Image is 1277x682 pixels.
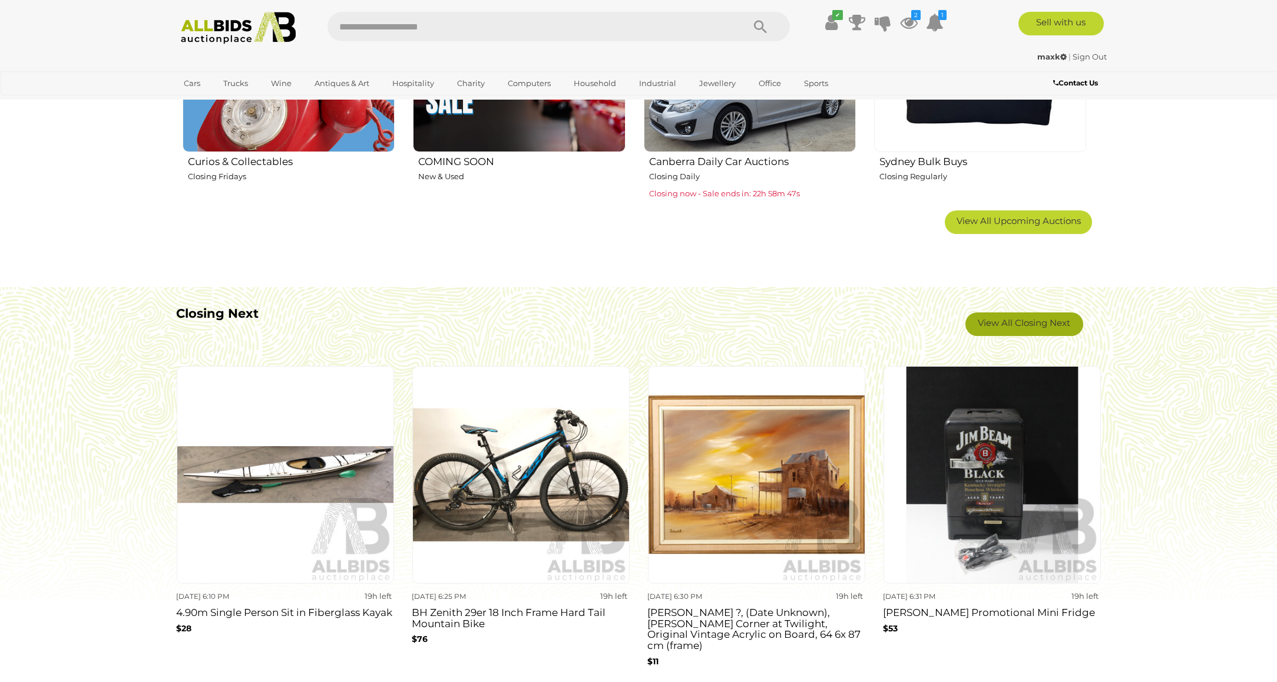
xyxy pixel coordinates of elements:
i: 1 [938,10,947,20]
div: [DATE] 6:25 PM [412,590,517,603]
a: Cars [176,74,208,93]
b: Closing Next [176,306,259,321]
p: New & Used [418,170,625,183]
strong: 19h left [365,591,392,601]
span: View All Upcoming Auctions [957,215,1081,226]
p: Closing Regularly [879,170,1086,183]
i: 2 [911,10,921,20]
a: Household [566,74,624,93]
b: $11 [647,656,659,667]
h3: 4.90m Single Person Sit in Fiberglass Kayak [176,604,394,618]
p: Closing Daily [649,170,856,183]
a: Industrial [631,74,684,93]
span: Closing now - Sale ends in: 22h 58m 47s [649,189,800,198]
strong: maxk [1037,52,1067,61]
div: [DATE] 6:30 PM [647,590,752,603]
a: [DATE] 6:30 PM 19h left [PERSON_NAME] ?, (Date Unknown), [PERSON_NAME] Corner at Twilight, Origin... [647,365,865,681]
a: Sell with us [1018,12,1104,35]
h2: COMING SOON [418,153,625,167]
img: Jim Beam Promotional Mini Fridge [884,366,1101,584]
a: Antiques & Art [307,74,377,93]
a: 2 [900,12,918,33]
a: Trucks [216,74,256,93]
a: Sign Out [1073,52,1107,61]
img: 4.90m Single Person Sit in Fiberglass Kayak [177,366,394,584]
h2: Canberra Daily Car Auctions [649,153,856,167]
h3: [PERSON_NAME] Promotional Mini Fridge [883,604,1101,618]
div: [DATE] 6:31 PM [883,590,988,603]
a: Computers [500,74,558,93]
strong: 19h left [836,591,863,601]
a: Charity [449,74,492,93]
b: Contact Us [1053,78,1098,87]
a: View All Closing Next [965,312,1083,336]
b: $53 [883,623,898,634]
a: Hospitality [385,74,442,93]
h3: [PERSON_NAME] ?, (Date Unknown), [PERSON_NAME] Corner at Twilight, Original Vintage Acrylic on Bo... [647,604,865,651]
strong: 19h left [600,591,627,601]
img: Allbids.com.au [174,12,302,44]
span: | [1068,52,1071,61]
h2: Sydney Bulk Buys [879,153,1086,167]
a: Wine [263,74,299,93]
a: Contact Us [1053,77,1101,90]
a: ✔ [822,12,840,33]
strong: 19h left [1071,591,1099,601]
a: Jewellery [692,74,743,93]
a: [DATE] 6:10 PM 19h left 4.90m Single Person Sit in Fiberglass Kayak $28 [176,365,394,681]
a: 1 [926,12,944,33]
h2: Curios & Collectables [188,153,395,167]
i: ✔ [832,10,843,20]
h3: BH Zenith 29er 18 Inch Frame Hard Tail Mountain Bike [412,604,630,629]
img: Roberts ?, (Date Unknown), Bush Corner at Twilight, Original Vintage Acrylic on Board, 64 6x 87 c... [648,366,865,584]
a: [DATE] 6:25 PM 19h left BH Zenith 29er 18 Inch Frame Hard Tail Mountain Bike $76 [412,365,630,681]
a: [DATE] 6:31 PM 19h left [PERSON_NAME] Promotional Mini Fridge $53 [883,365,1101,681]
b: $28 [176,623,191,634]
b: $76 [412,634,428,644]
a: View All Upcoming Auctions [945,210,1092,234]
div: [DATE] 6:10 PM [176,590,281,603]
a: Office [751,74,789,93]
button: Search [731,12,790,41]
a: Sports [796,74,836,93]
p: Closing Fridays [188,170,395,183]
a: maxk [1037,52,1068,61]
img: BH Zenith 29er 18 Inch Frame Hard Tail Mountain Bike [412,366,630,584]
a: [GEOGRAPHIC_DATA] [176,93,275,113]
